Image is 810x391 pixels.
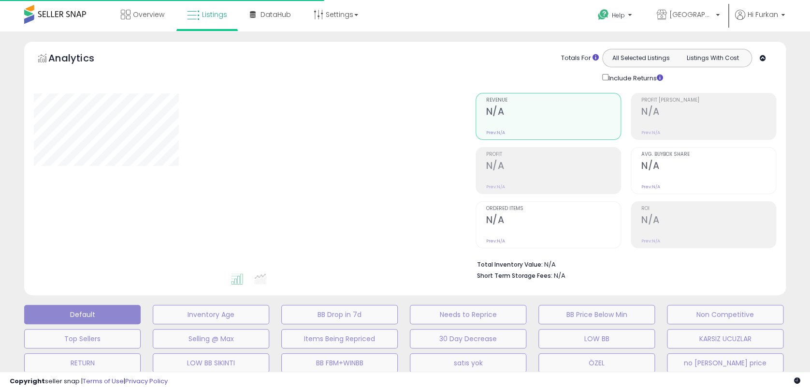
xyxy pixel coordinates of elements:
small: Prev: N/A [486,238,505,244]
button: BB Drop in 7d [281,305,398,324]
h2: N/A [486,160,621,173]
h2: N/A [641,160,776,173]
span: Profit [PERSON_NAME] [641,98,776,103]
span: Listings [202,10,227,19]
span: Hi Furkan [748,10,778,19]
a: Help [590,1,641,31]
div: Include Returns [595,72,675,83]
button: ÖZEL [538,353,655,373]
span: Help [612,11,625,19]
button: Items Being Repriced [281,329,398,348]
small: Prev: N/A [641,130,660,135]
button: KARSIZ UCUZLAR [667,329,783,348]
h2: N/A [641,214,776,227]
button: no [PERSON_NAME] price [667,353,783,373]
b: Total Inventory Value: [477,260,543,269]
button: LOW BB SIKINTI [153,353,269,373]
div: seller snap | | [10,377,168,386]
button: All Selected Listings [605,52,677,64]
button: BB Price Below Min [538,305,655,324]
button: Top Sellers [24,329,141,348]
button: Non Competitive [667,305,783,324]
span: Revenue [486,98,621,103]
small: Prev: N/A [641,184,660,190]
button: Inventory Age [153,305,269,324]
span: Profit [486,152,621,157]
h2: N/A [486,106,621,119]
button: 30 Day Decrease [410,329,526,348]
button: RETURN [24,353,141,373]
button: Needs to Reprice [410,305,526,324]
h5: Analytics [48,51,113,67]
span: Avg. Buybox Share [641,152,776,157]
div: Totals For [561,54,599,63]
span: Ordered Items [486,206,621,211]
b: Short Term Storage Fees: [477,271,552,280]
span: DataHub [260,10,291,19]
a: Privacy Policy [125,376,168,386]
button: Selling @ Max [153,329,269,348]
li: N/A [477,258,769,270]
button: Listings With Cost [677,52,749,64]
span: N/A [554,271,565,280]
a: Hi Furkan [735,10,785,31]
small: Prev: N/A [641,238,660,244]
strong: Copyright [10,376,45,386]
h2: N/A [641,106,776,119]
button: satıs yok [410,353,526,373]
small: Prev: N/A [486,130,505,135]
small: Prev: N/A [486,184,505,190]
a: Terms of Use [83,376,124,386]
button: BB FBM+WINBB [281,353,398,373]
span: [GEOGRAPHIC_DATA] [669,10,713,19]
button: LOW BB [538,329,655,348]
i: Get Help [597,9,609,21]
h2: N/A [486,214,621,227]
span: Overview [133,10,164,19]
button: Default [24,305,141,324]
span: ROI [641,206,776,211]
